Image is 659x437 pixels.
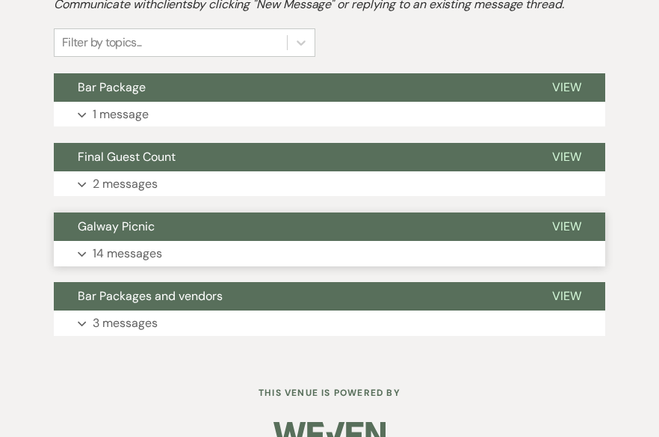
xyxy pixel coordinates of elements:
[528,213,605,241] button: View
[93,244,162,263] p: 14 messages
[54,282,528,311] button: Bar Packages and vendors
[528,282,605,311] button: View
[552,149,581,165] span: View
[54,213,528,241] button: Galway Picnic
[54,73,528,102] button: Bar Package
[93,314,158,333] p: 3 messages
[78,288,223,304] span: Bar Packages and vendors
[78,218,155,234] span: Galway Picnic
[93,174,158,194] p: 2 messages
[552,79,581,95] span: View
[528,143,605,171] button: View
[54,143,528,171] button: Final Guest Count
[78,79,146,95] span: Bar Package
[54,102,605,127] button: 1 message
[78,149,176,165] span: Final Guest Count
[552,288,581,304] span: View
[54,311,605,336] button: 3 messages
[93,105,149,124] p: 1 message
[54,241,605,266] button: 14 messages
[54,171,605,197] button: 2 messages
[528,73,605,102] button: View
[62,34,142,52] div: Filter by topics...
[552,218,581,234] span: View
